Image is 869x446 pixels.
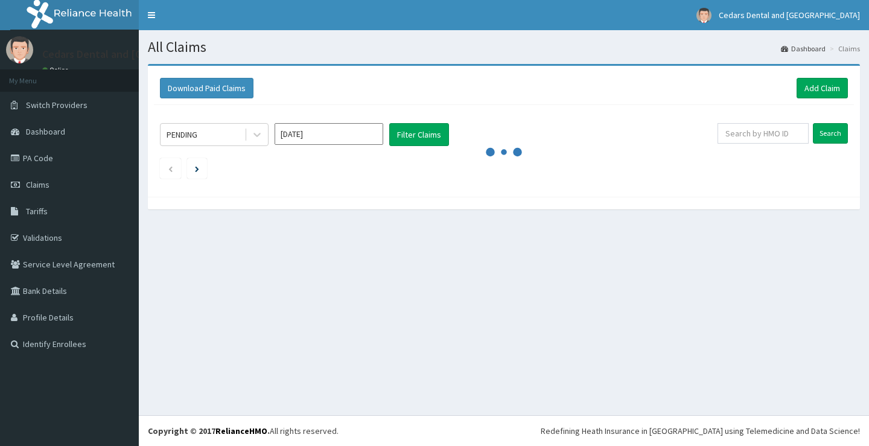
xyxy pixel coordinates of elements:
[827,43,860,54] li: Claims
[718,123,809,144] input: Search by HMO ID
[148,39,860,55] h1: All Claims
[26,206,48,217] span: Tariffs
[42,66,71,74] a: Online
[389,123,449,146] button: Filter Claims
[781,43,826,54] a: Dashboard
[486,134,522,170] svg: audio-loading
[148,425,270,436] strong: Copyright © 2017 .
[26,179,49,190] span: Claims
[160,78,253,98] button: Download Paid Claims
[6,36,33,63] img: User Image
[275,123,383,145] input: Select Month and Year
[696,8,711,23] img: User Image
[797,78,848,98] a: Add Claim
[42,49,231,60] p: Cedars Dental and [GEOGRAPHIC_DATA]
[541,425,860,437] div: Redefining Heath Insurance in [GEOGRAPHIC_DATA] using Telemedicine and Data Science!
[195,163,199,174] a: Next page
[167,129,197,141] div: PENDING
[813,123,848,144] input: Search
[719,10,860,21] span: Cedars Dental and [GEOGRAPHIC_DATA]
[139,415,869,446] footer: All rights reserved.
[215,425,267,436] a: RelianceHMO
[168,163,173,174] a: Previous page
[26,100,88,110] span: Switch Providers
[26,126,65,137] span: Dashboard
